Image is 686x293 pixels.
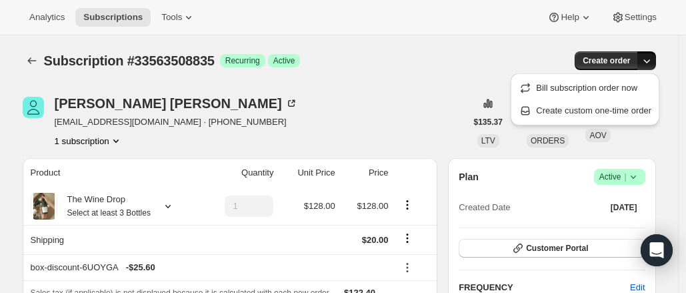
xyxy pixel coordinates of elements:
[55,134,123,148] button: Product actions
[23,225,201,254] th: Shipping
[641,234,673,266] div: Open Intercom Messenger
[611,202,637,213] span: [DATE]
[21,8,73,27] button: Analytics
[603,198,645,217] button: [DATE]
[29,12,65,23] span: Analytics
[526,243,588,254] span: Customer Portal
[599,170,640,184] span: Active
[397,231,418,246] button: Shipping actions
[75,8,151,27] button: Subscriptions
[466,113,511,131] button: $135.37
[153,8,203,27] button: Tools
[304,201,335,211] span: $128.00
[161,12,182,23] span: Tools
[57,193,151,220] div: The Wine Drop
[536,105,651,115] span: Create custom one-time order
[397,198,418,212] button: Product actions
[23,51,41,70] button: Subscriptions
[225,55,260,66] span: Recurring
[273,55,295,66] span: Active
[357,201,389,211] span: $128.00
[459,201,510,214] span: Created Date
[624,172,626,182] span: |
[575,51,638,70] button: Create order
[474,117,503,127] span: $135.37
[55,97,298,110] div: [PERSON_NAME] [PERSON_NAME]
[126,261,155,274] span: - $25.60
[536,83,637,93] span: Bill subscription order now
[539,8,600,27] button: Help
[31,261,389,274] div: box-discount-6UOYGA
[583,55,630,66] span: Create order
[459,239,645,258] button: Customer Portal
[625,12,657,23] span: Settings
[23,158,201,188] th: Product
[481,136,495,145] span: LTV
[561,12,579,23] span: Help
[603,8,665,27] button: Settings
[44,53,215,68] span: Subscription #33563508835
[339,158,393,188] th: Price
[83,12,143,23] span: Subscriptions
[23,97,44,118] span: Michelle Doucet
[362,235,389,245] span: $20.00
[459,170,479,184] h2: Plan
[55,115,298,129] span: [EMAIL_ADDRESS][DOMAIN_NAME] · [PHONE_NUMBER]
[67,208,151,218] small: Select at least 3 Bottles
[531,136,565,145] span: ORDERS
[277,158,339,188] th: Unit Price
[201,158,278,188] th: Quantity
